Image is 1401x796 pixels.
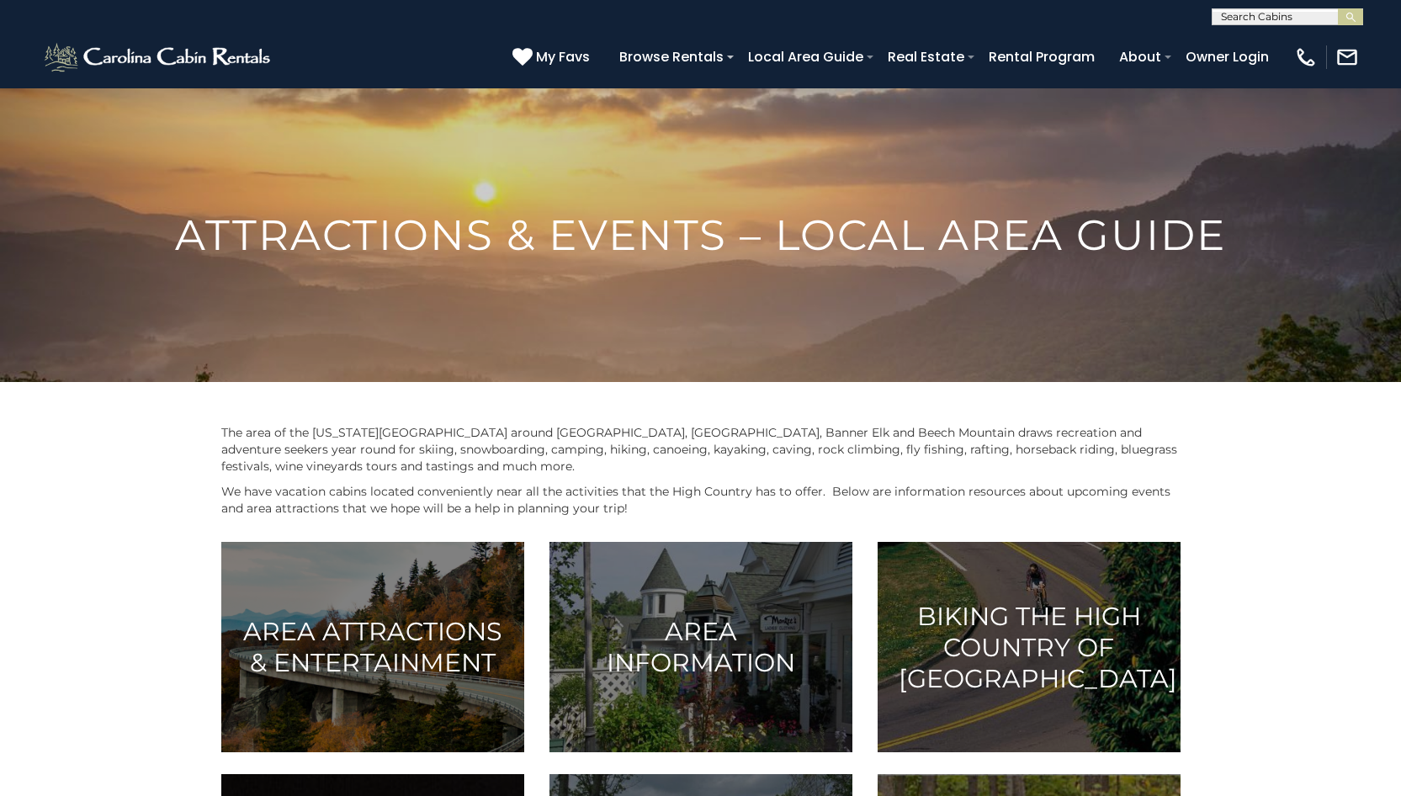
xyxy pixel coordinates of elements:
[221,483,1181,517] p: We have vacation cabins located conveniently near all the activities that the High Country has to...
[221,424,1181,475] p: The area of the [US_STATE][GEOGRAPHIC_DATA] around [GEOGRAPHIC_DATA], [GEOGRAPHIC_DATA], Banner E...
[1294,45,1318,69] img: phone-regular-white.png
[536,46,590,67] span: My Favs
[570,616,831,678] h3: Area Information
[512,46,594,68] a: My Favs
[1335,45,1359,69] img: mail-regular-white.png
[980,42,1103,72] a: Rental Program
[242,616,503,678] h3: Area Attractions & Entertainment
[42,40,275,74] img: White-1-2.png
[611,42,732,72] a: Browse Rentals
[221,542,524,752] a: Area Attractions & Entertainment
[740,42,872,72] a: Local Area Guide
[879,42,973,72] a: Real Estate
[878,542,1181,752] a: Biking the High Country of [GEOGRAPHIC_DATA]
[899,601,1160,694] h3: Biking the High Country of [GEOGRAPHIC_DATA]
[1177,42,1277,72] a: Owner Login
[1111,42,1170,72] a: About
[549,542,852,752] a: Area Information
